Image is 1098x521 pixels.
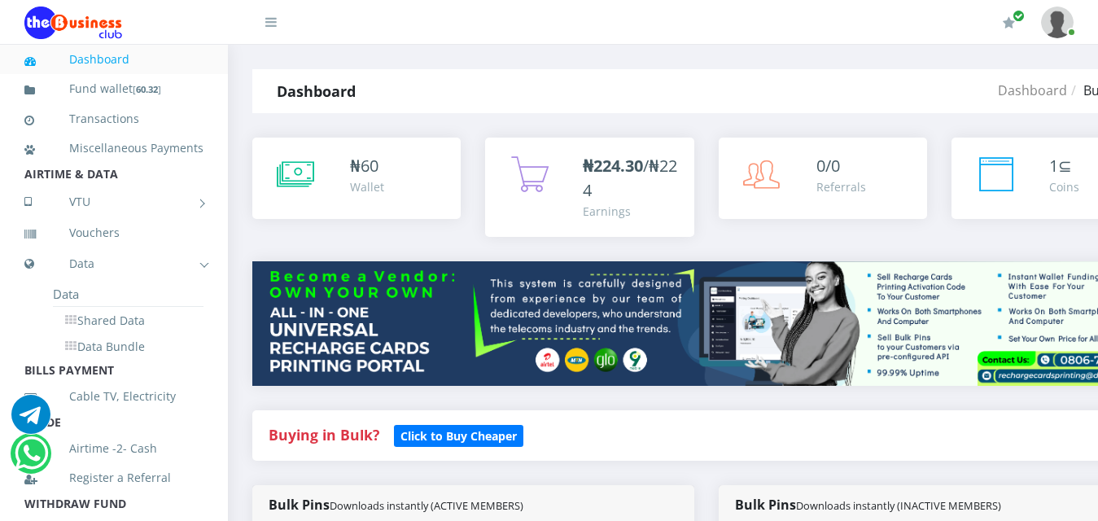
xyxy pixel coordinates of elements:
a: Click to Buy Cheaper [394,425,523,444]
a: Dashboard [24,41,203,78]
strong: Bulk Pins [269,496,523,514]
a: Chat for support [11,407,50,434]
div: Referrals [816,178,866,195]
a: Data [24,243,203,284]
a: Chat for support [15,446,48,473]
small: Downloads instantly (ACTIVE MEMBERS) [330,498,523,513]
div: ⊆ [1049,154,1079,178]
a: 0/0 Referrals [719,138,927,219]
img: User [1041,7,1074,38]
a: Airtime -2- Cash [24,430,203,467]
a: Miscellaneous Payments [24,129,203,167]
div: ₦ [350,154,384,178]
small: [ ] [133,83,161,95]
a: Shared Data [53,307,203,335]
b: ₦224.30 [583,155,643,177]
a: ₦60 Wallet [252,138,461,219]
a: Fund wallet[60.32] [24,70,203,108]
a: Transactions [24,100,203,138]
a: Cable TV, Electricity [24,378,203,415]
a: Data Bundle [53,333,203,361]
img: Logo [24,7,122,39]
small: Downloads instantly (INACTIVE MEMBERS) [796,498,1001,513]
a: ₦224.30/₦224 Earnings [485,138,693,237]
b: Click to Buy Cheaper [400,428,517,444]
a: Dashboard [998,81,1067,99]
a: VTU [24,182,203,222]
span: 60 [361,155,378,177]
a: Register a Referral [24,459,203,497]
strong: Buying in Bulk? [269,425,379,444]
a: Vouchers [24,214,203,252]
li: Data [53,282,203,307]
strong: Bulk Pins [735,496,1001,514]
span: 1 [1049,155,1058,177]
div: Wallet [350,178,384,195]
div: Coins [1049,178,1079,195]
i: Renew/Upgrade Subscription [1003,16,1015,29]
span: /₦224 [583,155,677,201]
strong: Dashboard [277,81,356,101]
span: 0/0 [816,155,840,177]
b: 60.32 [136,83,158,95]
span: Renew/Upgrade Subscription [1013,10,1025,22]
div: Earnings [583,203,677,220]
